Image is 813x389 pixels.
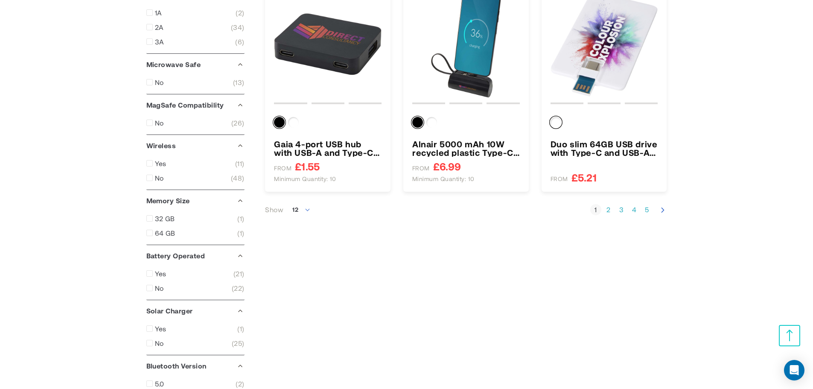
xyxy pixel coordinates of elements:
[146,174,245,182] a: No 48
[265,205,283,214] label: Show
[616,205,627,214] a: Page 3
[237,325,244,333] span: 1
[146,284,245,292] a: No 22
[231,174,245,182] span: 48
[274,117,285,128] div: Solid black
[641,205,653,214] a: Page 5
[155,380,164,388] span: 5.0
[412,117,520,131] div: Colour
[146,159,245,168] a: Yes 11
[155,119,164,127] span: No
[146,214,245,223] a: 32 GB 1
[146,269,245,278] a: Yes 21
[155,23,164,32] span: 2A
[146,380,245,388] a: 5.0 2
[233,269,245,278] span: 21
[231,23,245,32] span: 34
[295,161,320,172] span: £1.55
[292,206,298,213] span: 12
[412,164,430,172] span: FROM
[146,119,245,127] a: No 26
[603,205,614,214] a: Page 2
[155,269,166,278] span: Yes
[146,355,245,377] div: Bluetooth Version
[233,78,245,87] span: 13
[155,38,164,46] span: 3A
[590,200,667,219] nav: Pagination
[146,78,245,87] a: No 13
[146,23,245,32] a: 2A 34
[232,339,245,348] span: 25
[146,94,245,116] div: MagSafe Compatibility
[155,78,164,87] span: No
[236,9,244,17] span: 2
[236,380,244,388] span: 2
[551,140,658,157] a: Duo slim 64GB USB drive with Type-C and USB-A 3.0
[551,117,561,128] div: White
[274,117,382,131] div: Colour
[146,245,245,266] div: Battery Operated
[274,175,336,183] span: Minimum quantity: 10
[433,161,461,172] span: £6.99
[274,140,382,157] a: Gaia 4-port USB hub with USB-A and Type-C output and dual input - made from recycled plastic
[629,205,640,214] a: Page 4
[235,38,244,46] span: 6
[146,9,245,17] a: 1A 2
[146,229,245,237] a: 64 GB 1
[155,159,166,168] span: Yes
[412,140,520,157] a: Alnair 5000 mAh 10W recycled plastic Type-C power bank with built-in flip stand and 2-in-1 cable
[155,174,164,182] span: No
[146,190,245,211] div: Memory Size
[155,9,162,17] span: 1A
[288,117,299,128] div: White
[232,284,245,292] span: 22
[412,117,423,128] div: Solid black
[146,38,245,46] a: 3A 6
[155,325,166,333] span: Yes
[288,201,316,218] span: 12
[155,284,164,292] span: No
[784,360,804,380] div: Open Intercom Messenger
[155,214,175,223] span: 32 GB
[146,300,245,322] div: Solar Charger
[274,164,291,172] span: FROM
[412,175,475,183] span: Minimum quantity: 10
[551,175,568,183] span: FROM
[231,119,245,127] span: 26
[146,54,245,75] div: Microwave Safe
[426,117,437,128] div: White
[590,205,601,214] strong: 1
[235,159,245,168] span: 11
[237,229,244,237] span: 1
[551,117,658,131] div: Colour
[237,214,244,223] span: 1
[155,229,175,237] span: 64 GB
[155,339,164,348] span: No
[146,135,245,156] div: Wireless
[659,205,667,214] a: Next
[571,172,597,183] span: £5.21
[146,325,245,333] a: Yes 1
[146,339,245,348] a: No 25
